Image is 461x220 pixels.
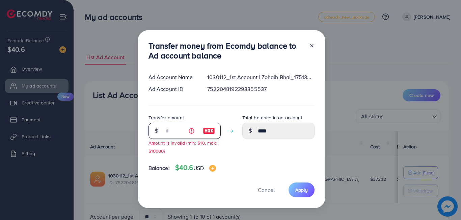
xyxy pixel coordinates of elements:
div: Ad Account ID [143,85,202,93]
button: Cancel [249,182,283,197]
span: USD [193,164,204,172]
div: 1030112_1st Account | Zohaib Bhai_1751363330022 [202,73,320,81]
small: Amount is invalid (min: $10, max: $10000) [148,140,217,154]
span: Balance: [148,164,170,172]
label: Transfer amount [148,114,184,121]
div: Ad Account Name [143,73,202,81]
img: image [203,127,215,135]
button: Apply [289,182,315,197]
label: Total balance in ad account [242,114,302,121]
h3: Transfer money from Ecomdy balance to Ad account balance [148,41,304,60]
img: image [209,165,216,172]
div: 7522048192293355537 [202,85,320,93]
span: Cancel [258,186,275,194]
h4: $40.6 [175,164,216,172]
span: Apply [295,187,308,193]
